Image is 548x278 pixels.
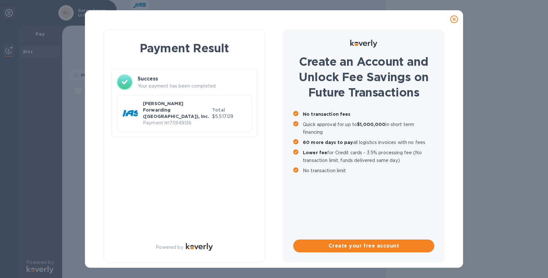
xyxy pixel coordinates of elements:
b: $1,000,000 [357,122,386,127]
h1: Create an Account and Unlock Fee Savings on Future Transactions [293,54,434,100]
b: Total [212,107,225,113]
p: Powered by [156,244,183,251]
h1: Payment Result [114,40,254,56]
button: Create your free account [293,240,434,252]
img: Logo [350,40,377,47]
p: all logistics invoices with no fees [303,139,434,146]
p: Quick approval for up to in short term financing [303,121,434,136]
h3: Success [137,75,252,83]
span: Create your free account [298,242,429,250]
p: Your payment has been completed. [137,83,252,89]
b: 60 more days to pay [303,140,353,145]
p: No transaction limit [303,167,434,174]
p: $5,517.09 [212,113,246,120]
b: No transaction fees [303,112,351,117]
p: for Credit cards - 3.5% processing fee (No transaction limit, funds delivered same day) [303,149,434,164]
b: Lower fee [303,150,327,155]
p: [PERSON_NAME] Forwarding ([GEOGRAPHIC_DATA]), Inc. [143,100,210,120]
p: Payment № 75949136 [143,120,210,126]
img: Logo [186,243,213,251]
